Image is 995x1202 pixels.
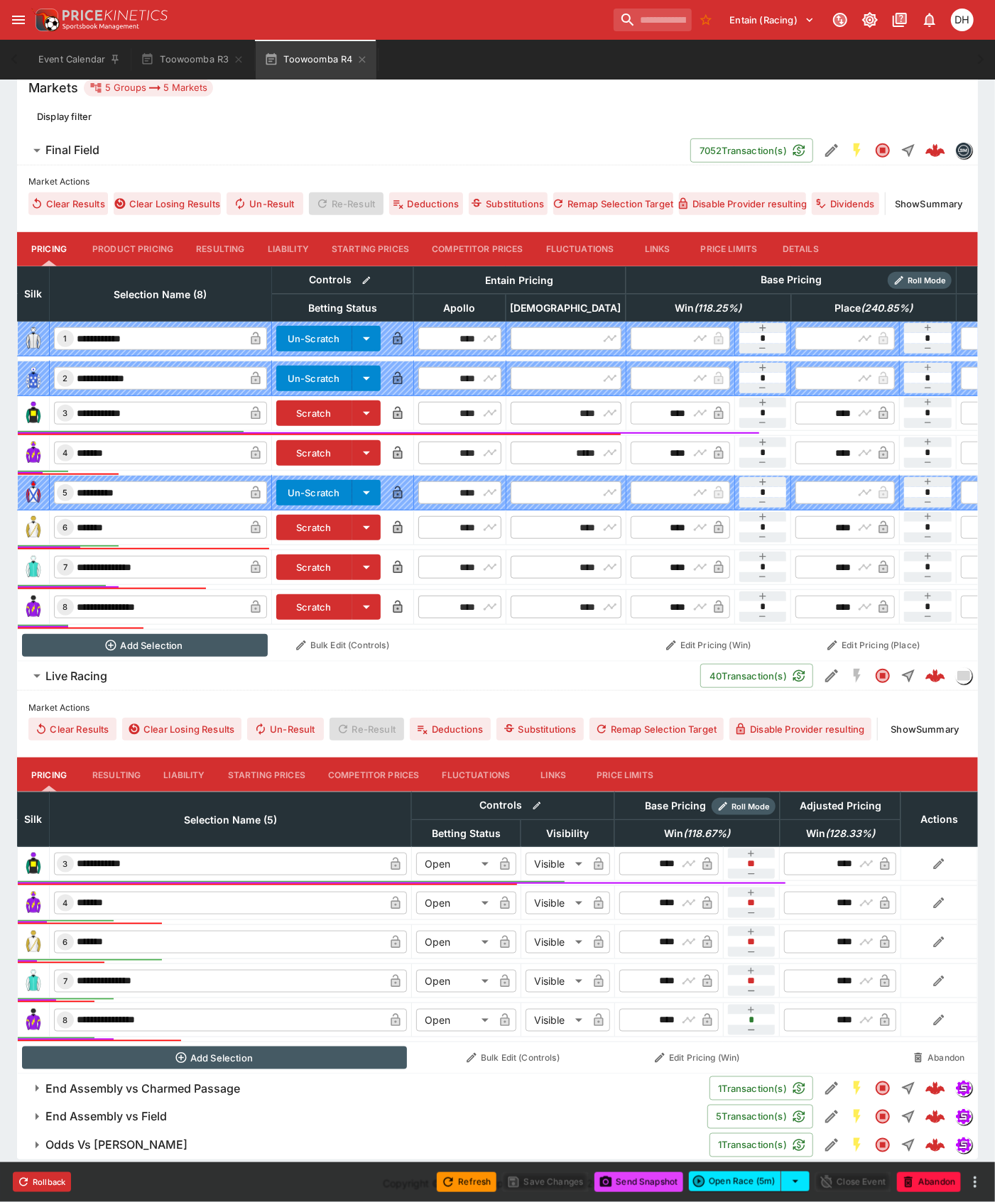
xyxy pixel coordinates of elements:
button: Connected to PK [827,7,853,33]
img: PriceKinetics Logo [31,6,60,34]
button: Scratch [276,594,352,620]
a: 65bc9a87-a9f1-4990-a059-166da10066f6 [921,1103,950,1131]
em: ( 118.25 %) [695,300,742,317]
button: Substitutions [496,718,584,741]
button: Edit Detail [819,138,844,163]
button: Select Tenant [722,9,823,31]
svg: Closed [874,142,891,159]
img: runner 6 [22,931,45,954]
button: Scratch [276,515,352,540]
button: Clear Results [28,718,116,741]
span: 4 [60,898,71,908]
img: logo-cerberus--red.svg [925,141,945,160]
span: Betting Status [293,300,393,317]
button: ShowSummary [883,718,967,741]
div: Open [416,853,494,875]
img: runner 5 [22,481,45,504]
button: Clear Losing Results [114,192,221,215]
th: [DEMOGRAPHIC_DATA] [506,294,626,321]
span: Selection Name (8) [99,286,223,303]
div: Show/hide Price Roll mode configuration. [712,798,776,815]
a: 4521c255-c8a3-47f6-b9f9-b64666ca978c [921,1074,950,1103]
button: Dividends [812,192,879,215]
button: Links [626,232,690,266]
button: Un-Result [247,718,323,741]
button: Un-Scratch [276,366,352,391]
div: 70fa6bf3-f9ae-4f68-af83-5458f7cabd93 [925,666,945,686]
div: betmakers [955,142,972,159]
button: Starting Prices [217,758,317,792]
h6: Odds Vs [PERSON_NAME] [45,1138,187,1153]
button: Bulk Edit (Controls) [276,634,410,657]
button: Event Calendar [30,40,129,80]
img: logo-cerberus--red.svg [925,1078,945,1098]
button: Abandon [905,1047,973,1069]
span: Win(118.67%) [648,825,746,842]
button: Competitor Prices [420,232,535,266]
button: Send Snapshot [594,1172,683,1192]
h5: Markets [28,80,78,96]
button: Bulk edit [528,797,546,815]
button: Open Race (5m) [689,1171,781,1191]
img: PriceKinetics [62,10,168,21]
button: Toowoomba R3 [132,40,253,80]
button: Scratch [276,554,352,580]
button: SGM Enabled [844,1132,870,1158]
svg: Closed [874,1137,891,1154]
button: Odds Vs [PERSON_NAME] [17,1131,709,1159]
button: Refresh [437,1172,496,1192]
img: Sportsbook Management [62,23,139,30]
img: runner 3 [22,402,45,425]
button: Daniel Hooper [947,4,978,35]
button: Edit Pricing (Win) [630,634,787,657]
img: runner 4 [22,442,45,464]
button: Pricing [17,232,81,266]
button: Live Racing [17,662,700,690]
svg: Closed [874,667,891,684]
img: runner 7 [22,556,45,579]
button: 7052Transaction(s) [690,138,813,163]
button: Straight [896,138,921,163]
button: Bulk edit [357,271,376,290]
h6: Final Field [45,143,99,158]
span: Roll Mode [726,801,776,813]
button: Liability [256,232,320,266]
button: Straight [896,1132,921,1158]
button: SGM Enabled [844,1104,870,1130]
div: Daniel Hooper [951,9,974,31]
button: Straight [896,1076,921,1101]
button: Remap Selection Target [553,192,673,215]
button: SGM Enabled [844,1076,870,1101]
button: more [967,1174,984,1191]
div: 4521c255-c8a3-47f6-b9f9-b64666ca978c [925,1078,945,1098]
span: 4 [60,448,71,458]
span: 6 [60,523,71,532]
button: Deductions [410,718,491,741]
a: 70fa6bf3-f9ae-4f68-af83-5458f7cabd93 [921,662,950,690]
div: Open [416,1009,494,1032]
div: split button [689,1171,810,1191]
span: Visibility [531,825,604,842]
span: Win(118.25%) [660,300,758,317]
span: 6 [60,937,71,947]
h6: End Assembly vs Field [45,1110,167,1125]
button: Straight [896,1104,921,1130]
button: Fluctuations [431,758,522,792]
button: Add Selection [22,634,268,657]
div: simulator [955,1137,972,1154]
div: Visible [526,931,587,954]
img: logo-cerberus--red.svg [925,1107,945,1127]
h6: End Assembly vs Charmed Passage [45,1081,240,1096]
th: Silk [18,792,50,847]
span: 3 [60,859,71,869]
div: Visible [526,970,587,993]
button: 1Transaction(s) [709,1076,813,1100]
img: runner 8 [22,596,45,618]
button: Bulk Edit (Controls) [415,1047,610,1069]
span: 8 [60,602,71,612]
th: Adjusted Pricing [780,792,901,820]
button: Documentation [887,7,913,33]
th: Silk [18,266,50,321]
div: Show/hide Price Roll mode configuration. [888,272,952,289]
span: 5 [60,488,71,498]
